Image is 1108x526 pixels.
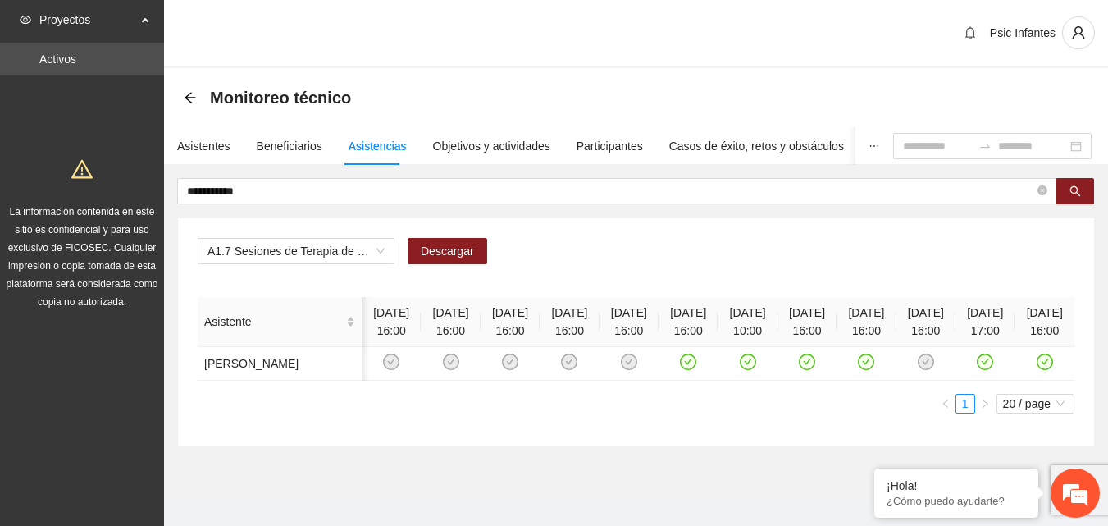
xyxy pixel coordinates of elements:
[39,3,136,36] span: Proyectos
[207,239,385,263] span: A1.7 Sesiones de Terapia de Juego para niños y niñas
[990,26,1056,39] span: Psic Infantes
[680,354,696,370] span: check-circle
[978,140,992,153] span: swap-right
[383,354,399,370] span: check-circle
[184,91,197,105] div: Back
[858,354,874,370] span: check-circle
[577,137,643,155] div: Participantes
[600,297,659,347] th: [DATE] 16:00
[1037,184,1047,199] span: close-circle
[210,85,351,111] span: Monitoreo técnico
[1056,178,1094,204] button: search
[1037,354,1053,370] span: check-circle
[433,137,550,155] div: Objetivos y actividades
[887,495,1026,507] p: ¿Cómo puedo ayudarte?
[1069,185,1081,199] span: search
[956,395,974,413] a: 1
[955,394,975,414] li: 1
[502,354,518,370] span: check-circle
[7,206,158,308] span: La información contenida en este sitio es confidencial y para uso exclusivo de FICOSEC. Cualquier...
[936,394,955,414] li: Previous Page
[39,53,76,66] a: Activos
[957,20,983,46] button: bell
[669,137,844,155] div: Casos de éxito, retos y obstáculos
[936,394,955,414] button: left
[71,158,93,180] span: warning
[20,14,31,25] span: eye
[869,140,880,152] span: ellipsis
[975,394,995,414] li: Next Page
[799,354,815,370] span: check-circle
[421,242,474,260] span: Descargar
[958,26,983,39] span: bell
[621,354,637,370] span: check-circle
[896,297,955,347] th: [DATE] 16:00
[918,354,934,370] span: check-circle
[540,297,599,347] th: [DATE] 16:00
[740,354,756,370] span: check-circle
[980,399,990,409] span: right
[1003,395,1068,413] span: 20 / page
[975,394,995,414] button: right
[977,354,993,370] span: check-circle
[887,479,1026,492] div: ¡Hola!
[408,238,487,264] button: Descargar
[1015,297,1074,347] th: [DATE] 16:00
[837,297,896,347] th: [DATE] 16:00
[177,137,230,155] div: Asistentes
[198,297,362,347] th: Asistente
[184,91,197,104] span: arrow-left
[443,354,459,370] span: check-circle
[777,297,837,347] th: [DATE] 16:00
[955,297,1015,347] th: [DATE] 17:00
[1063,25,1094,40] span: user
[421,297,480,347] th: [DATE] 16:00
[349,137,407,155] div: Asistencias
[561,354,577,370] span: check-circle
[1037,185,1047,195] span: close-circle
[996,394,1074,414] div: Page Size
[257,137,322,155] div: Beneficiarios
[718,297,777,347] th: [DATE] 10:00
[1062,16,1095,49] button: user
[855,127,893,165] button: ellipsis
[204,313,343,331] span: Asistente
[659,297,718,347] th: [DATE] 16:00
[481,297,540,347] th: [DATE] 16:00
[198,347,362,381] td: [PERSON_NAME]
[362,297,421,347] th: [DATE] 16:00
[941,399,951,409] span: left
[978,140,992,153] span: to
